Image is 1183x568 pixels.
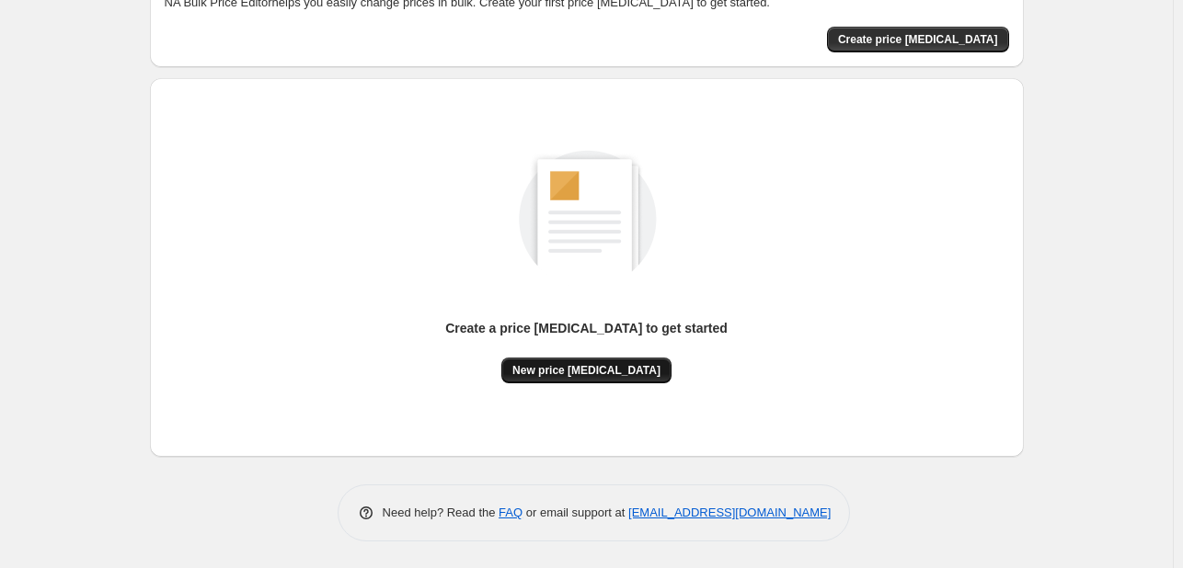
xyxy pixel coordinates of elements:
a: FAQ [499,506,523,519]
span: New price [MEDICAL_DATA] [512,363,660,378]
p: Create a price [MEDICAL_DATA] to get started [445,319,728,337]
span: Need help? Read the [383,506,500,519]
a: [EMAIL_ADDRESS][DOMAIN_NAME] [628,506,831,519]
button: Create price change job [827,27,1009,52]
button: New price [MEDICAL_DATA] [501,358,672,383]
span: or email support at [523,506,628,519]
span: Create price [MEDICAL_DATA] [838,32,998,47]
